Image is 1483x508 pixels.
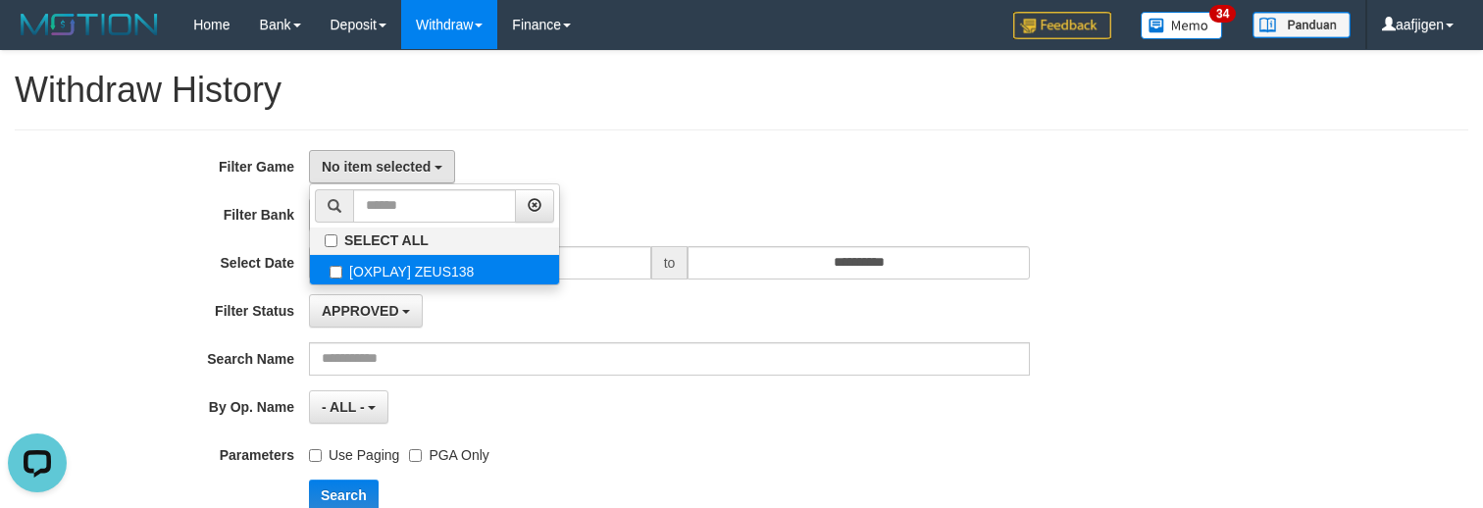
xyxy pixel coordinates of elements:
[322,399,365,415] span: - ALL -
[330,266,342,279] input: [OXPLAY] ZEUS138
[325,234,337,247] input: SELECT ALL
[309,390,388,424] button: - ALL -
[1013,12,1111,39] img: Feedback.jpg
[310,255,559,284] label: [OXPLAY] ZEUS138
[1209,5,1236,23] span: 34
[309,294,423,328] button: APPROVED
[15,10,164,39] img: MOTION_logo.png
[1253,12,1351,38] img: panduan.png
[322,303,399,319] span: APPROVED
[409,438,488,465] label: PGA Only
[322,159,431,175] span: No item selected
[1141,12,1223,39] img: Button%20Memo.svg
[309,150,455,183] button: No item selected
[309,438,399,465] label: Use Paging
[310,228,559,254] label: SELECT ALL
[409,449,422,462] input: PGA Only
[651,246,689,279] span: to
[15,71,1468,110] h1: Withdraw History
[309,449,322,462] input: Use Paging
[8,8,67,67] button: Open LiveChat chat widget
